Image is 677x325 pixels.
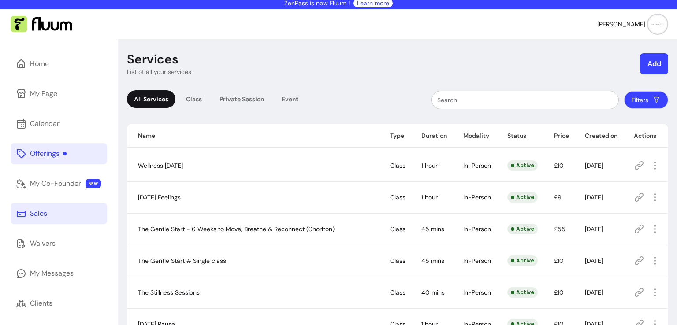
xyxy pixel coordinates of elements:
[640,53,668,74] button: Add
[554,193,562,201] span: £9
[574,124,623,148] th: Created on
[30,89,57,99] div: My Page
[11,113,107,134] a: Calendar
[30,268,74,279] div: My Messages
[11,233,107,254] a: Waivers
[127,124,379,148] th: Name
[421,193,438,201] span: 1 hour
[623,124,668,148] th: Actions
[585,257,603,265] span: [DATE]
[390,162,405,170] span: Class
[585,225,603,233] span: [DATE]
[585,162,603,170] span: [DATE]
[624,91,668,109] button: Filters
[411,124,453,148] th: Duration
[463,162,491,170] span: In-Person
[507,224,538,234] div: Active
[507,255,538,266] div: Active
[390,288,405,296] span: Class
[138,288,200,296] span: The Stillness Sessions
[421,162,438,170] span: 1 hour
[127,67,191,76] p: List of all your services
[597,15,666,33] button: avatar[PERSON_NAME]
[463,193,491,201] span: In-Person
[138,225,335,233] span: The Gentle Start - 6 Weeks to Move, Breathe & Reconnect (Chorlton)
[11,203,107,224] a: Sales
[463,225,491,233] span: In-Person
[138,193,182,201] span: [DATE] Feelings.
[127,90,175,108] div: All Services
[30,178,81,189] div: My Co-Founder
[585,193,603,201] span: [DATE]
[421,225,444,233] span: 45 mins
[437,96,613,104] input: Search
[649,15,666,33] img: avatar
[421,257,444,265] span: 45 mins
[507,192,538,203] div: Active
[597,20,645,29] span: [PERSON_NAME]
[11,53,107,74] a: Home
[11,293,107,314] a: Clients
[11,16,72,33] img: Fluum Logo
[138,257,226,265] span: The Gentle Start # Single class
[585,288,603,296] span: [DATE]
[554,288,564,296] span: £10
[86,179,101,188] span: NEW
[390,257,405,265] span: Class
[507,160,538,171] div: Active
[212,90,271,108] div: Private Session
[127,52,179,67] p: Services
[11,143,107,164] a: Offerings
[554,162,564,170] span: £10
[390,193,405,201] span: Class
[390,225,405,233] span: Class
[463,257,491,265] span: In-Person
[453,124,497,148] th: Modality
[138,162,183,170] span: Wellness [DATE]
[30,208,47,219] div: Sales
[554,257,564,265] span: £10
[554,225,565,233] span: £55
[421,288,445,296] span: 40 mins
[11,173,107,194] a: My Co-Founder NEW
[179,90,209,108] div: Class
[11,83,107,104] a: My Page
[379,124,411,148] th: Type
[30,298,52,309] div: Clients
[497,124,543,148] th: Status
[30,238,56,249] div: Waivers
[30,148,67,159] div: Offerings
[463,288,491,296] span: In-Person
[30,118,60,129] div: Calendar
[275,90,305,108] div: Event
[30,59,49,69] div: Home
[507,287,538,298] div: Active
[11,263,107,284] a: My Messages
[543,124,575,148] th: Price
